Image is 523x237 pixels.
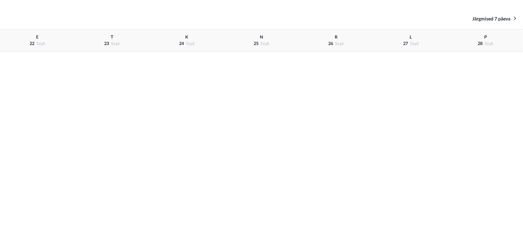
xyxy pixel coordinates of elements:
[185,35,188,39] span: K
[472,15,516,23] a: Järgmised 7 päeva
[260,42,269,46] span: sept
[335,35,337,39] span: R
[485,42,493,46] span: sept
[335,42,344,46] span: sept
[179,42,184,46] span: 24
[410,35,412,39] span: L
[484,35,487,39] span: P
[254,42,258,46] span: 25
[260,35,263,39] span: N
[36,42,45,46] span: sept
[186,42,194,46] span: sept
[104,42,109,46] span: 23
[36,35,38,39] span: E
[478,42,482,46] span: 28
[111,35,113,39] span: T
[410,42,418,46] span: sept
[30,42,34,46] span: 22
[111,42,120,46] span: sept
[328,42,333,46] span: 26
[403,42,408,46] span: 27
[472,17,510,21] span: Järgmised 7 päeva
